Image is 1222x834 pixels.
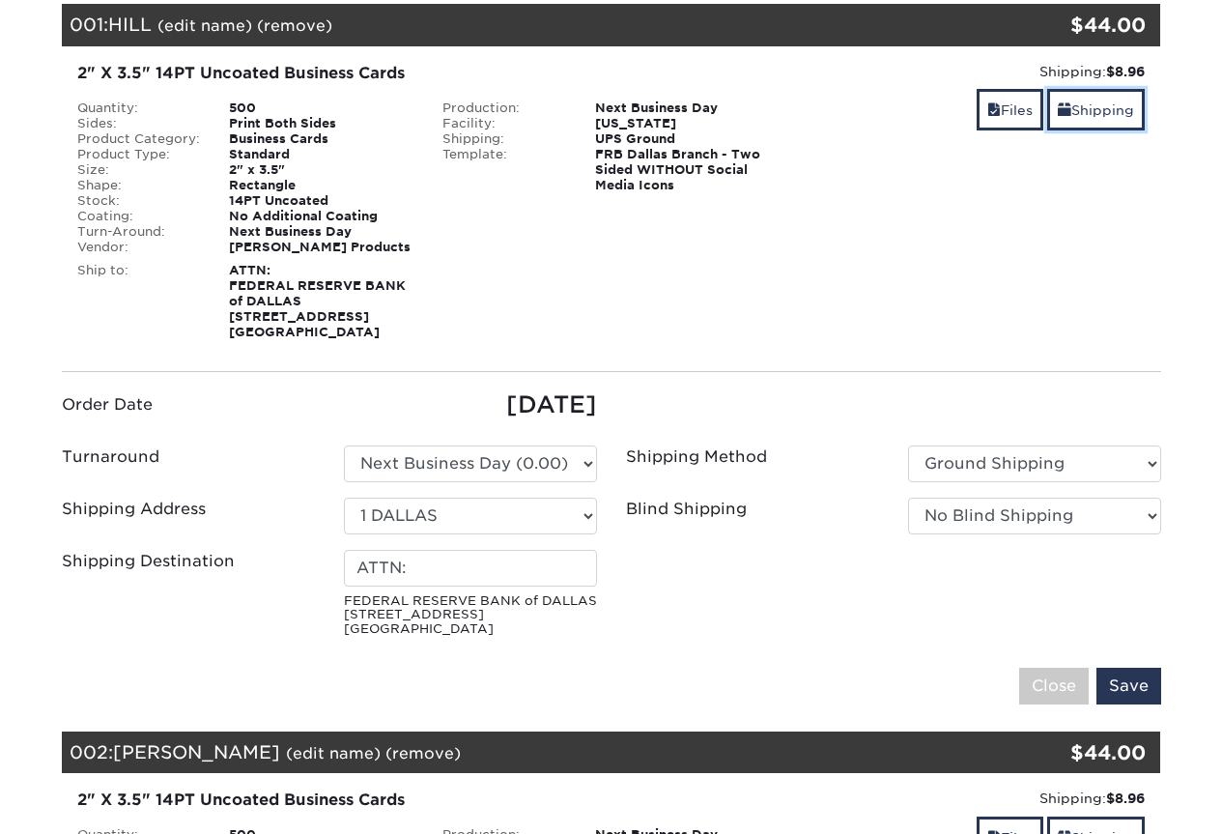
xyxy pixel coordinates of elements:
[1096,668,1161,705] input: Save
[62,732,978,774] div: 002:
[63,147,215,162] div: Product Type:
[428,131,581,147] div: Shipping:
[257,16,332,35] a: (remove)
[214,224,428,240] div: Next Business Day
[77,789,780,812] div: 2" X 3.5" 14PT Uncoated Business Cards
[344,388,597,422] div: [DATE]
[63,162,215,178] div: Size:
[428,147,581,193] div: Template:
[214,240,428,255] div: [PERSON_NAME] Products
[581,131,794,147] div: UPS Ground
[63,178,215,193] div: Shape:
[157,16,252,35] a: (edit name)
[344,594,597,637] small: FEDERAL RESERVE BANK of DALLAS [STREET_ADDRESS] [GEOGRAPHIC_DATA]
[62,446,159,469] label: Turnaround
[63,116,215,131] div: Sides:
[428,116,581,131] div: Facility:
[978,11,1147,40] div: $44.00
[1047,89,1145,130] a: Shipping
[626,498,747,521] label: Blind Shipping
[5,775,164,827] iframe: Google Customer Reviews
[63,131,215,147] div: Product Category:
[214,162,428,178] div: 2" x 3.5"
[63,209,215,224] div: Coating:
[581,147,794,193] div: FRB Dallas Branch - Two Sided WITHOUT Social Media Icons
[62,4,978,46] div: 001:
[62,393,153,417] label: Order Date
[108,14,152,35] span: HILL
[113,741,280,762] span: [PERSON_NAME]
[977,89,1043,130] a: Files
[214,178,428,193] div: Rectangle
[1106,64,1145,79] strong: $8.96
[63,193,215,209] div: Stock:
[214,193,428,209] div: 14PT Uncoated
[62,498,206,521] label: Shipping Address
[214,209,428,224] div: No Additional Coating
[286,744,381,762] a: (edit name)
[809,789,1146,808] div: Shipping:
[1019,668,1089,705] input: Close
[581,101,794,116] div: Next Business Day
[229,263,406,339] strong: ATTN: FEDERAL RESERVE BANK of DALLAS [STREET_ADDRESS] [GEOGRAPHIC_DATA]
[978,738,1147,767] div: $44.00
[626,446,767,469] label: Shipping Method
[385,744,461,762] a: (remove)
[1106,791,1145,806] strong: $8.96
[62,550,235,573] label: Shipping Destination
[214,131,428,147] div: Business Cards
[987,102,1001,118] span: files
[581,116,794,131] div: [US_STATE]
[63,101,215,116] div: Quantity:
[428,101,581,116] div: Production:
[809,62,1146,81] div: Shipping:
[214,116,428,131] div: Print Both Sides
[63,263,215,340] div: Ship to:
[214,101,428,116] div: 500
[63,240,215,255] div: Vendor:
[214,147,428,162] div: Standard
[63,224,215,240] div: Turn-Around:
[1058,102,1071,118] span: shipping
[77,62,780,85] div: 2" X 3.5" 14PT Uncoated Business Cards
